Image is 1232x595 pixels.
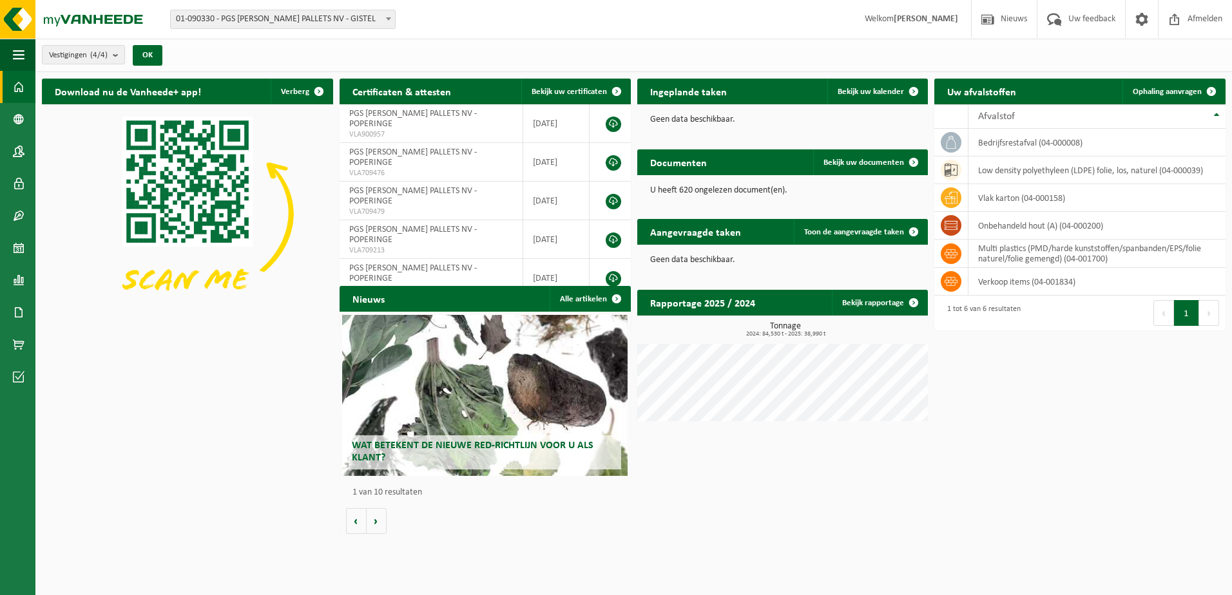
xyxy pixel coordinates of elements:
h2: Documenten [637,149,720,175]
button: Volgende [367,508,387,534]
span: PGS [PERSON_NAME] PALLETS NV - POPERINGE [349,147,477,167]
td: verkoop items (04-001834) [968,268,1226,296]
h2: Certificaten & attesten [340,79,464,104]
a: Alle artikelen [550,286,630,312]
span: VLA709479 [349,207,513,217]
a: Bekijk uw documenten [813,149,927,175]
a: Ophaling aanvragen [1122,79,1224,104]
a: Bekijk uw kalender [827,79,927,104]
h2: Nieuws [340,286,398,311]
span: VLA900957 [349,129,513,140]
button: Vorige [346,508,367,534]
td: [DATE] [523,220,590,259]
span: Toon de aangevraagde taken [804,228,904,236]
span: 2024: 84,530 t - 2025: 38,990 t [644,331,929,337]
span: Bekijk uw kalender [838,88,904,96]
span: Afvalstof [978,111,1015,122]
a: Toon de aangevraagde taken [794,219,927,245]
img: Download de VHEPlus App [42,104,333,323]
span: Ophaling aanvragen [1133,88,1202,96]
span: Bekijk uw certificaten [532,88,607,96]
count: (4/4) [90,51,108,59]
span: Wat betekent de nieuwe RED-richtlijn voor u als klant? [352,440,593,463]
h2: Download nu de Vanheede+ app! [42,79,214,104]
h2: Uw afvalstoffen [934,79,1029,104]
td: [DATE] [523,259,590,297]
td: [DATE] [523,182,590,220]
a: Bekijk uw certificaten [521,79,630,104]
h2: Aangevraagde taken [637,219,754,244]
span: PGS [PERSON_NAME] PALLETS NV - POPERINGE [349,186,477,206]
strong: [PERSON_NAME] [894,14,958,24]
button: Previous [1153,300,1174,326]
td: low density polyethyleen (LDPE) folie, los, naturel (04-000039) [968,156,1226,184]
button: Next [1199,300,1219,326]
td: bedrijfsrestafval (04-000008) [968,129,1226,156]
span: PGS [PERSON_NAME] PALLETS NV - POPERINGE [349,109,477,129]
p: U heeft 620 ongelezen document(en). [650,186,916,195]
h2: Rapportage 2025 / 2024 [637,290,768,315]
h3: Tonnage [644,322,929,337]
p: Geen data beschikbaar. [650,115,916,124]
a: Bekijk rapportage [832,290,927,316]
td: onbehandeld hout (A) (04-000200) [968,212,1226,240]
button: OK [133,45,162,66]
button: Verberg [271,79,332,104]
span: Verberg [281,88,309,96]
div: 1 tot 6 van 6 resultaten [941,299,1021,327]
span: PGS [PERSON_NAME] PALLETS NV - POPERINGE [349,263,477,283]
span: Bekijk uw documenten [823,158,904,167]
span: VLA709476 [349,168,513,178]
h2: Ingeplande taken [637,79,740,104]
td: [DATE] [523,104,590,143]
span: 01-090330 - PGS DE BACKER PALLETS NV - GISTEL [171,10,395,28]
span: VLA709213 [349,245,513,256]
span: 01-090330 - PGS DE BACKER PALLETS NV - GISTEL [170,10,396,29]
td: [DATE] [523,143,590,182]
span: PGS [PERSON_NAME] PALLETS NV - POPERINGE [349,225,477,245]
td: multi plastics (PMD/harde kunststoffen/spanbanden/EPS/folie naturel/folie gemengd) (04-001700) [968,240,1226,268]
button: 1 [1174,300,1199,326]
td: vlak karton (04-000158) [968,184,1226,212]
p: Geen data beschikbaar. [650,256,916,265]
button: Vestigingen(4/4) [42,45,125,64]
p: 1 van 10 resultaten [352,488,624,497]
a: Wat betekent de nieuwe RED-richtlijn voor u als klant? [342,315,628,476]
span: Vestigingen [49,46,108,65]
